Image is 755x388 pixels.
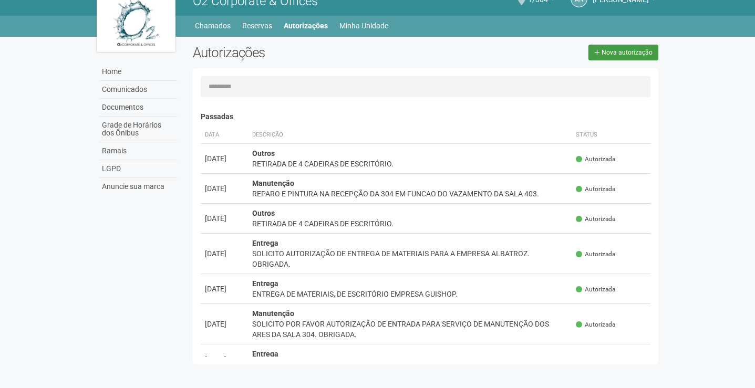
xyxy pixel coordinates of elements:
[576,320,615,329] span: Autorizada
[205,213,244,224] div: [DATE]
[252,319,568,340] div: SOLICITO POR FAVOR AUTORIZAÇÃO DE ENTRADA PARA SERVIÇO DE MANUTENÇÃO DOS ARES DA SALA 304. OBRIGADA.
[572,127,650,144] th: Status
[201,127,248,144] th: Data
[252,309,294,318] strong: Manutenção
[99,117,177,142] a: Grade de Horários dos Ônibus
[99,160,177,178] a: LGPD
[576,285,615,294] span: Autorizada
[252,239,278,247] strong: Entrega
[602,49,653,56] span: Nova autorização
[252,159,568,169] div: RETIRADA DE 4 CADEIRAS DE ESCRITÓRIO.
[252,289,568,299] div: ENTREGA DE MATERIAIS, DE ESCRITÓRIO EMPRESA GUISHOP.
[576,355,615,364] span: Autorizada
[576,250,615,259] span: Autorizada
[205,354,244,364] div: [DATE]
[99,99,177,117] a: Documentos
[252,179,294,187] strong: Manutenção
[252,188,568,199] div: REPARO E PINTURA NA RECEPÇÃO DA 304 EM FUNCAO DO VAZAMENTO DA SALA 403.
[576,185,615,194] span: Autorizada
[252,279,278,288] strong: Entrega
[201,113,651,121] h4: Passadas
[205,284,244,294] div: [DATE]
[195,18,231,33] a: Chamados
[193,45,418,60] h2: Autorizações
[576,155,615,164] span: Autorizada
[576,215,615,224] span: Autorizada
[99,81,177,99] a: Comunicados
[252,149,275,158] strong: Outros
[284,18,328,33] a: Autorizações
[205,183,244,194] div: [DATE]
[588,45,658,60] a: Nova autorização
[205,153,244,164] div: [DATE]
[252,218,568,229] div: RETIRADA DE 4 CADEIRAS DE ESCRITÓRIO.
[252,209,275,217] strong: Outros
[252,350,278,358] strong: Entrega
[252,248,568,269] div: SOLICITO AUTORIZAÇÃO DE ENTREGA DE MATERIAIS PARA A EMPRESA ALBATROZ. OBRIGADA.
[205,319,244,329] div: [DATE]
[205,248,244,259] div: [DATE]
[99,63,177,81] a: Home
[99,142,177,160] a: Ramais
[99,178,177,195] a: Anuncie sua marca
[242,18,272,33] a: Reservas
[248,127,572,144] th: Descrição
[339,18,388,33] a: Minha Unidade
